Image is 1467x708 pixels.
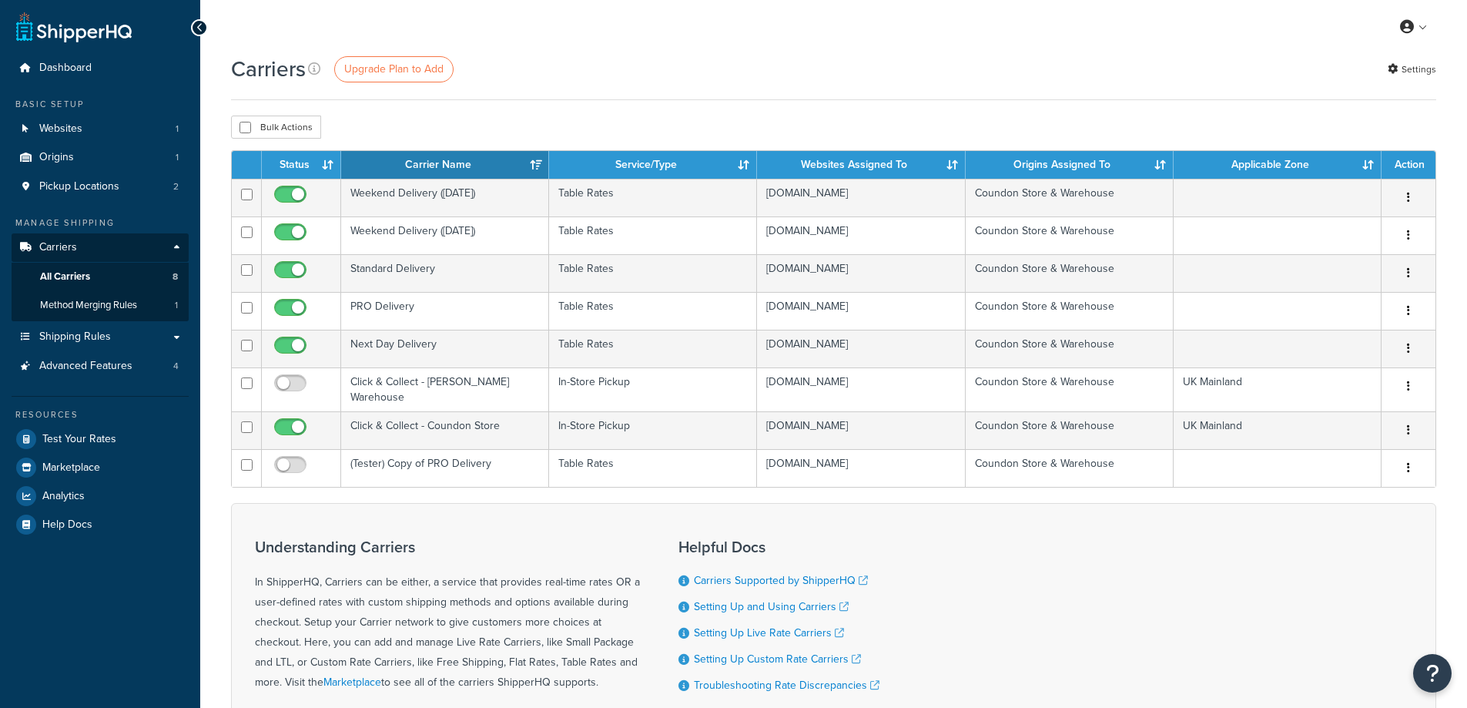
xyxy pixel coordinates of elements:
a: Method Merging Rules 1 [12,291,189,320]
td: Table Rates [549,449,757,487]
li: All Carriers [12,263,189,291]
span: Method Merging Rules [40,299,137,312]
td: Coundon Store & Warehouse [966,216,1174,254]
td: Table Rates [549,254,757,292]
a: Upgrade Plan to Add [334,56,454,82]
a: Troubleshooting Rate Discrepancies [694,677,879,693]
li: Method Merging Rules [12,291,189,320]
td: [DOMAIN_NAME] [757,254,965,292]
td: Coundon Store & Warehouse [966,367,1174,411]
button: Bulk Actions [231,116,321,139]
a: Dashboard [12,54,189,82]
td: [DOMAIN_NAME] [757,292,965,330]
a: Advanced Features 4 [12,352,189,381]
td: Weekend Delivery ([DATE]) [341,179,549,216]
span: 1 [176,151,179,164]
li: Websites [12,115,189,143]
td: [DOMAIN_NAME] [757,216,965,254]
td: [DOMAIN_NAME] [757,411,965,449]
h1: Carriers [231,54,306,84]
a: Help Docs [12,511,189,539]
h3: Helpful Docs [678,539,879,555]
a: Settings [1388,59,1436,80]
td: Click & Collect - Coundon Store [341,411,549,449]
a: Marketplace [12,454,189,482]
td: Table Rates [549,292,757,330]
span: Dashboard [39,62,92,75]
a: Test Your Rates [12,425,189,453]
a: Websites 1 [12,115,189,143]
td: (Tester) Copy of PRO Delivery [341,449,549,487]
span: 8 [172,270,178,284]
th: Carrier Name: activate to sort column ascending [341,151,549,179]
a: Setting Up and Using Carriers [694,599,849,615]
div: Manage Shipping [12,216,189,230]
a: Marketplace [323,674,381,690]
td: Coundon Store & Warehouse [966,179,1174,216]
span: Advanced Features [39,360,132,373]
li: Origins [12,143,189,172]
td: In-Store Pickup [549,411,757,449]
td: Table Rates [549,330,757,367]
a: Shipping Rules [12,323,189,351]
li: Pickup Locations [12,173,189,201]
td: Click & Collect - [PERSON_NAME] Warehouse [341,367,549,411]
a: All Carriers 8 [12,263,189,291]
td: PRO Delivery [341,292,549,330]
td: Coundon Store & Warehouse [966,254,1174,292]
a: Analytics [12,482,189,510]
td: Coundon Store & Warehouse [966,411,1174,449]
li: Advanced Features [12,352,189,381]
th: Websites Assigned To: activate to sort column ascending [757,151,965,179]
a: Pickup Locations 2 [12,173,189,201]
span: Origins [39,151,74,164]
th: Origins Assigned To: activate to sort column ascending [966,151,1174,179]
td: [DOMAIN_NAME] [757,179,965,216]
th: Status: activate to sort column ascending [262,151,341,179]
td: Coundon Store & Warehouse [966,292,1174,330]
th: Service/Type: activate to sort column ascending [549,151,757,179]
span: Websites [39,122,82,136]
th: Action [1382,151,1435,179]
span: Upgrade Plan to Add [344,61,444,77]
button: Open Resource Center [1413,654,1452,693]
span: Analytics [42,490,85,503]
td: Standard Delivery [341,254,549,292]
td: UK Mainland [1174,411,1382,449]
h3: Understanding Carriers [255,539,640,555]
td: Table Rates [549,216,757,254]
span: All Carriers [40,270,90,284]
td: Coundon Store & Warehouse [966,449,1174,487]
span: 1 [175,299,178,312]
span: Carriers [39,241,77,254]
li: Carriers [12,233,189,321]
td: [DOMAIN_NAME] [757,367,965,411]
span: 1 [176,122,179,136]
span: Pickup Locations [39,180,119,193]
span: Test Your Rates [42,433,116,446]
td: Table Rates [549,179,757,216]
a: ShipperHQ Home [16,12,132,42]
span: Shipping Rules [39,331,111,344]
div: Basic Setup [12,98,189,111]
span: Help Docs [42,518,92,532]
a: Carriers Supported by ShipperHQ [694,572,868,589]
td: Weekend Delivery ([DATE]) [341,216,549,254]
span: 2 [173,180,179,193]
span: 4 [173,360,179,373]
td: [DOMAIN_NAME] [757,449,965,487]
a: Setting Up Live Rate Carriers [694,625,844,641]
td: In-Store Pickup [549,367,757,411]
span: Marketplace [42,461,100,475]
div: Resources [12,408,189,421]
a: Carriers [12,233,189,262]
a: Setting Up Custom Rate Carriers [694,651,861,667]
td: [DOMAIN_NAME] [757,330,965,367]
th: Applicable Zone: activate to sort column ascending [1174,151,1382,179]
